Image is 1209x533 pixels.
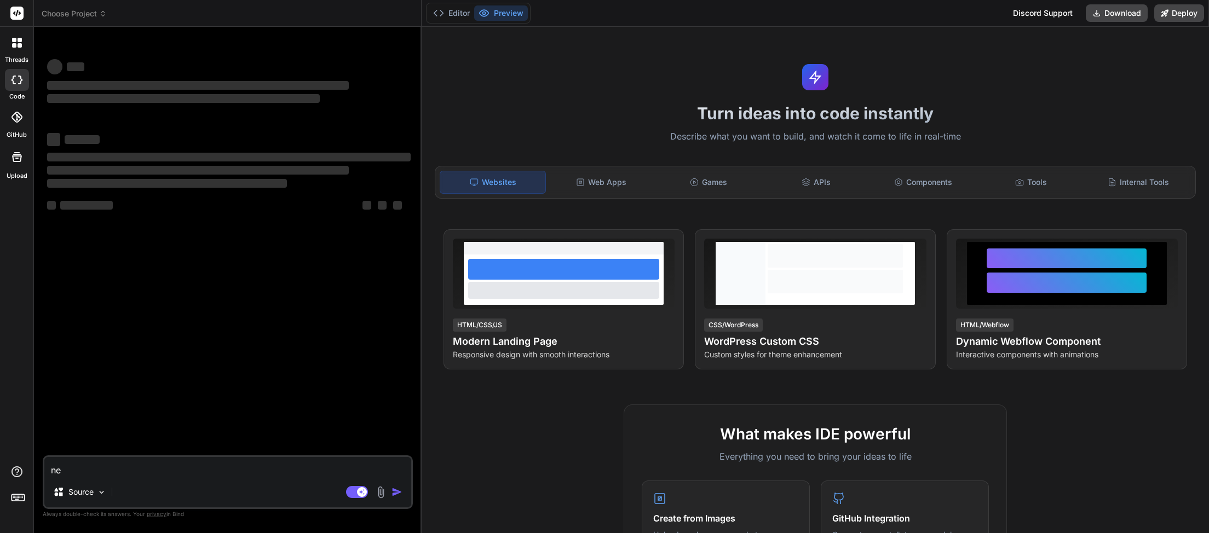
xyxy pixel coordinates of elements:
[393,201,402,210] span: ‌
[704,349,926,360] p: Custom styles for theme enhancement
[147,511,166,517] span: privacy
[429,5,474,21] button: Editor
[1154,4,1204,22] button: Deploy
[47,59,62,74] span: ‌
[1006,4,1079,22] div: Discord Support
[956,334,1178,349] h4: Dynamic Webflow Component
[956,349,1178,360] p: Interactive components with animations
[704,334,926,349] h4: WordPress Custom CSS
[642,422,989,445] h2: What makes IDE powerful
[656,171,761,194] div: Games
[832,512,977,525] h4: GitHub Integration
[763,171,868,194] div: APIs
[97,488,106,497] img: Pick Models
[653,512,798,525] h4: Create from Images
[9,92,25,101] label: code
[1086,4,1148,22] button: Download
[362,201,371,210] span: ‌
[453,318,506,332] div: HTML/CSS/JS
[704,318,763,332] div: CSS/WordPress
[47,94,320,103] span: ‌
[871,171,976,194] div: Components
[47,133,60,146] span: ‌
[42,8,107,19] span: Choose Project
[65,135,100,144] span: ‌
[47,153,411,161] span: ‌
[7,171,27,181] label: Upload
[428,103,1202,123] h1: Turn ideas into code instantly
[60,201,113,210] span: ‌
[428,130,1202,144] p: Describe what you want to build, and watch it come to life in real-time
[548,171,653,194] div: Web Apps
[642,450,989,463] p: Everything you need to bring your ideas to life
[474,5,528,21] button: Preview
[378,201,387,210] span: ‌
[47,179,287,188] span: ‌
[68,486,94,497] p: Source
[7,130,27,140] label: GitHub
[1086,171,1191,194] div: Internal Tools
[375,486,387,499] img: attachment
[47,201,56,210] span: ‌
[392,486,402,497] img: icon
[440,171,546,194] div: Websites
[67,62,84,71] span: ‌
[978,171,1084,194] div: Tools
[956,318,1014,332] div: HTML/Webflow
[453,334,675,349] h4: Modern Landing Page
[44,457,411,477] textarea: ne
[5,55,28,65] label: threads
[47,166,349,175] span: ‌
[453,349,675,360] p: Responsive design with smooth interactions
[47,81,349,90] span: ‌
[43,509,413,519] p: Always double-check its answers. Your in Bind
